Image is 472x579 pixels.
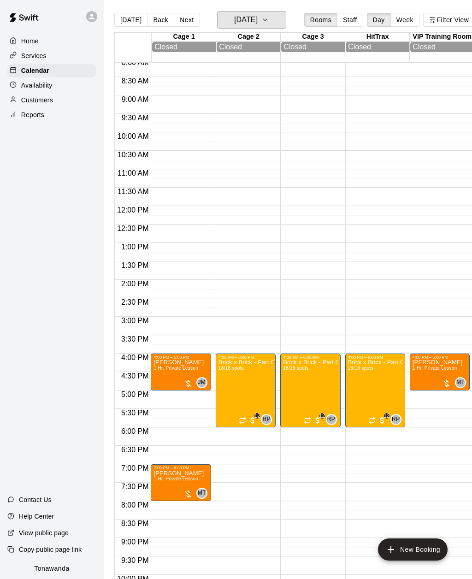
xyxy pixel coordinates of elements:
span: 11:00 AM [115,169,151,177]
p: Services [21,51,47,60]
h6: [DATE] [234,13,258,26]
button: Back [147,13,174,27]
div: Jared MacFarland [196,377,207,388]
p: Help Center [19,512,54,521]
span: RP [392,415,400,424]
button: Day [367,13,391,27]
p: Copy public page link [19,545,82,554]
span: Matt Tyree [459,377,466,388]
button: Rooms [304,13,337,27]
div: Ron Pilat [261,414,272,425]
span: MT [456,378,465,387]
span: 10:00 AM [115,132,151,140]
span: 18/18 spots filled [218,366,244,371]
span: Jared MacFarland [200,377,207,388]
p: Calendar [21,66,49,75]
div: HitTrax [345,33,410,41]
div: 4:00 PM – 5:00 PM [413,355,467,360]
div: 4:00 PM – 5:00 PM: Ethan Eysaman [151,354,211,390]
div: Matt Tyree [196,488,207,499]
div: 7:00 PM – 8:00 PM: 1 Hr. Private Lesson [151,464,211,501]
p: View public page [19,528,69,538]
span: 9:00 AM [119,95,151,103]
div: 4:00 PM – 6:00 PM [348,355,402,360]
p: Customers [21,95,53,105]
span: 1:00 PM [119,243,151,251]
span: 9:30 PM [119,556,151,564]
span: 5:00 PM [119,390,151,398]
span: 4:30 PM [119,372,151,380]
span: 9:00 PM [119,538,151,546]
a: Home [7,34,96,48]
button: add [378,538,448,561]
p: Home [21,36,39,46]
span: 12:30 PM [115,225,151,232]
span: 12 / 18 customers have paid [313,416,322,425]
div: Matt Tyree [455,377,466,388]
span: 18/18 spots filled [283,366,308,371]
span: Ron Pilat [394,414,401,425]
span: RP [262,415,270,424]
span: 7:00 PM [119,464,151,472]
p: Contact Us [19,495,52,504]
div: Closed [348,43,407,51]
span: 12 [319,413,325,419]
div: Cage 3 [281,33,345,41]
div: 4:00 PM – 6:00 PM: Brick x Brick - Part One [216,354,276,427]
button: [DATE] [114,13,147,27]
div: Ron Pilat [390,414,401,425]
span: 8:00 PM [119,501,151,509]
p: Reports [21,110,44,119]
div: 4:00 PM – 6:00 PM: Brick x Brick - Part One [345,354,405,427]
div: 7:00 PM – 8:00 PM [153,466,208,470]
span: 12 [384,413,389,419]
span: 2:30 PM [119,298,151,306]
span: 8:00 AM [119,59,151,66]
div: Availability [7,78,96,92]
div: Cage 2 [216,33,281,41]
div: Cage 1 [152,33,216,41]
a: Services [7,49,96,63]
span: 6:00 PM [119,427,151,435]
span: RP [327,415,335,424]
div: Reports [7,108,96,122]
span: Matt Tyree [200,488,207,499]
span: Ron Pilat [330,414,337,425]
span: 2:00 PM [119,280,151,288]
span: 7:30 PM [119,483,151,490]
button: Week [390,13,419,27]
a: Calendar [7,64,96,77]
div: Ron Pilat [326,414,337,425]
div: 4:00 PM – 5:00 PM: 1 Hr. Private Lesson [410,354,470,390]
p: Availability [21,81,53,90]
div: Closed [154,43,213,51]
span: 8:30 AM [119,77,151,85]
span: 4:00 PM [119,354,151,361]
span: Ron Pilat [265,414,272,425]
span: Recurring event [239,417,246,424]
span: 6:30 PM [119,446,151,454]
button: Staff [337,13,363,27]
div: Closed [219,43,278,51]
div: Closed [283,43,342,51]
a: Customers [7,93,96,107]
div: 4:00 PM – 6:00 PM [218,355,273,360]
span: 9:30 AM [119,114,151,122]
span: 11:30 AM [115,188,151,195]
span: 8:30 PM [119,520,151,527]
div: Closed [413,43,472,51]
div: 4:00 PM – 6:00 PM [283,355,337,360]
span: 1 Hr. Private Lesson [153,476,198,481]
div: 4:00 PM – 6:00 PM: Brick x Brick - Part One [280,354,340,427]
span: 12 [254,413,260,419]
span: MT [198,489,206,498]
span: 5:30 PM [119,409,151,417]
span: 1 Hr. Private Lesson [413,366,457,371]
span: 12:00 PM [115,206,151,214]
span: 1:30 PM [119,261,151,269]
span: 1 Hr. Private Lesson [153,366,198,371]
span: JM [198,378,206,387]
